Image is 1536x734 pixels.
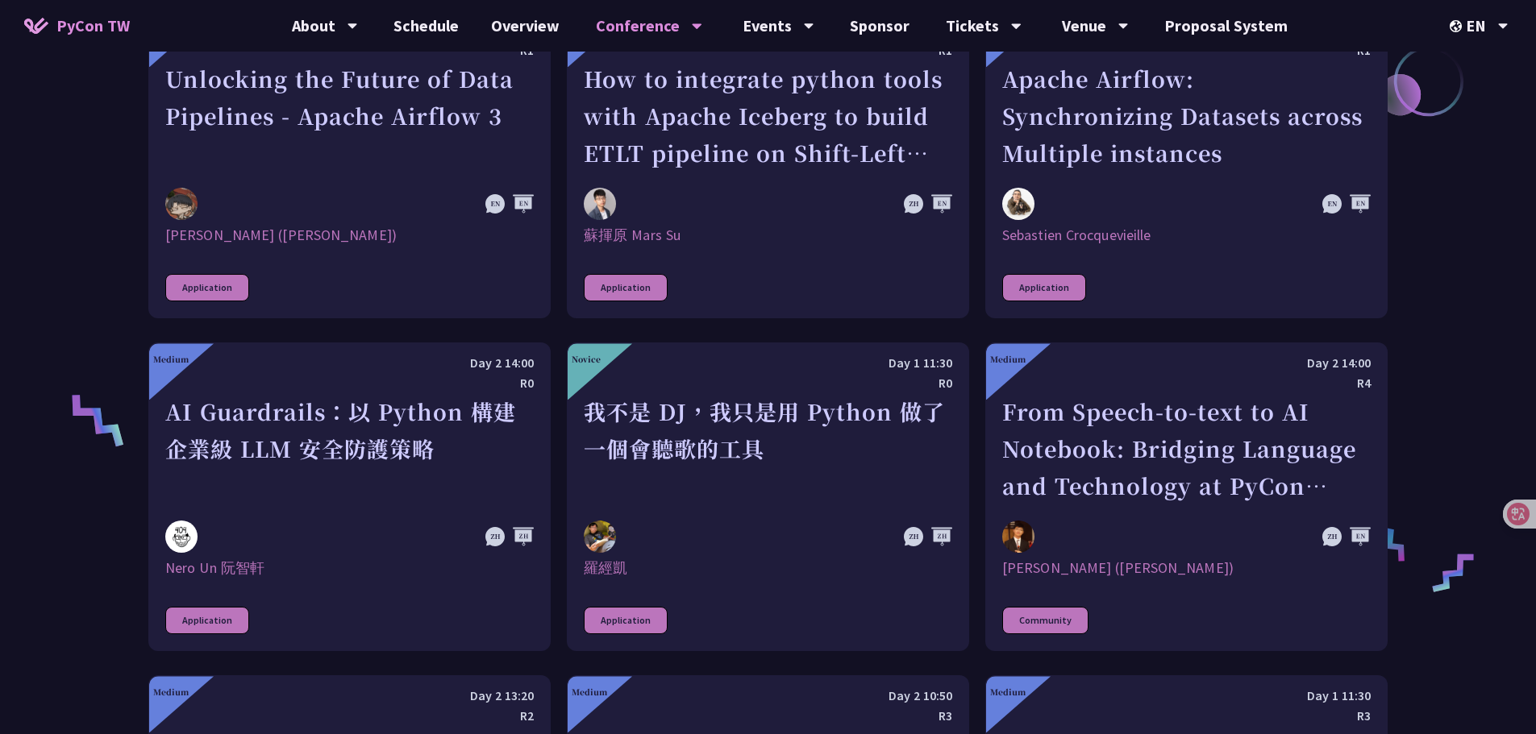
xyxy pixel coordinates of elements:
[1002,686,1371,706] div: Day 1 11:30
[8,6,146,46] a: PyCon TW
[165,558,534,578] div: Nero Un 阮智軒
[584,226,952,245] div: 蘇揮原 Mars Su
[584,520,616,553] img: 羅經凱
[584,558,952,578] div: 羅經凱
[165,60,534,172] div: Unlocking the Future of Data Pipelines - Apache Airflow 3
[1002,558,1371,578] div: [PERSON_NAME] ([PERSON_NAME])
[1002,393,1371,504] div: From Speech-to-text to AI Notebook: Bridging Language and Technology at PyCon [GEOGRAPHIC_DATA]
[1002,188,1034,220] img: Sebastien Crocquevieille
[153,353,189,365] div: Medium
[990,686,1026,698] div: Medium
[148,342,551,651] a: Medium Day 2 14:00 R0 AI Guardrails：以 Python 構建企業級 LLM 安全防護策略 Nero Un 阮智軒 Nero Un 阮智軒 Application
[1002,60,1371,172] div: Apache Airflow: Synchronizing Datasets across Multiple instances
[165,188,198,220] img: 李唯 (Wei Lee)
[567,342,969,651] a: Novice Day 1 11:30 R0 我不是 DJ，我只是用 Python 做了一個會聽歌的工具 羅經凱 羅經凱 Application
[572,686,607,698] div: Medium
[24,18,48,34] img: Home icon of PyCon TW 2025
[584,607,668,634] div: Application
[165,520,198,553] img: Nero Un 阮智軒
[1002,706,1371,726] div: R3
[584,274,668,301] div: Application
[1002,607,1089,634] div: Community
[165,226,534,245] div: [PERSON_NAME] ([PERSON_NAME])
[584,393,952,504] div: 我不是 DJ，我只是用 Python 做了一個會聽歌的工具
[153,686,189,698] div: Medium
[1002,353,1371,373] div: Day 2 14:00
[165,607,249,634] div: Application
[985,10,1388,318] a: Medium Day 1 14:00 R1 Apache Airflow: Synchronizing Datasets across Multiple instances Sebastien ...
[165,686,534,706] div: Day 2 13:20
[1002,274,1086,301] div: Application
[1002,373,1371,393] div: R4
[165,393,534,504] div: AI Guardrails：以 Python 構建企業級 LLM 安全防護策略
[1002,520,1034,553] img: 李昱勳 (Yu-Hsun Lee)
[584,60,952,172] div: How to integrate python tools with Apache Iceberg to build ETLT pipeline on Shift-Left Architecture
[572,353,601,365] div: Novice
[165,274,249,301] div: Application
[165,353,534,373] div: Day 2 14:00
[1450,20,1466,32] img: Locale Icon
[56,14,130,38] span: PyCon TW
[584,706,952,726] div: R3
[165,706,534,726] div: R2
[584,373,952,393] div: R0
[584,353,952,373] div: Day 1 11:30
[985,342,1388,651] a: Medium Day 2 14:00 R4 From Speech-to-text to AI Notebook: Bridging Language and Technology at PyC...
[567,10,969,318] a: Medium Day 2 10:50 R1 How to integrate python tools with Apache Iceberg to build ETLT pipeline on...
[165,373,534,393] div: R0
[1002,226,1371,245] div: Sebastien Crocquevieille
[584,188,616,220] img: 蘇揮原 Mars Su
[990,353,1026,365] div: Medium
[148,10,551,318] a: Medium Day 1 13:20 R1 Unlocking the Future of Data Pipelines - Apache Airflow 3 李唯 (Wei Lee) [PER...
[584,686,952,706] div: Day 2 10:50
